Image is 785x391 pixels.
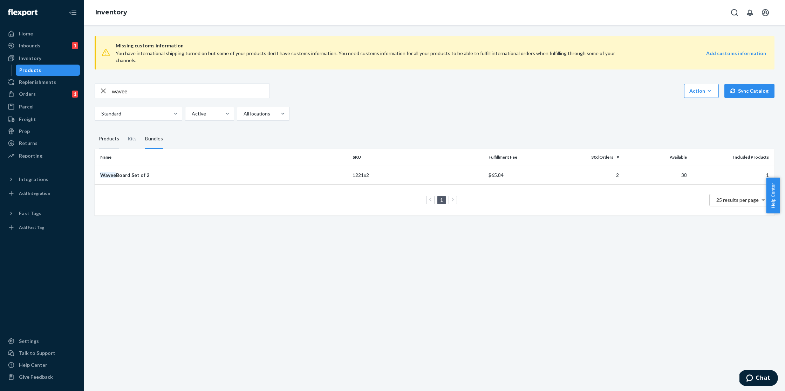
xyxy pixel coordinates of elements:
[4,53,80,64] a: Inventory
[486,166,554,184] td: $65.84
[19,190,50,196] div: Add Integration
[4,88,80,100] a: Orders1
[4,188,80,199] a: Add Integration
[4,371,80,383] button: Give Feedback
[116,50,636,64] div: You have international shipping turned on but some of your products don’t have customs informatio...
[716,197,759,203] span: 25 results per page
[19,42,40,49] div: Inbounds
[4,138,80,149] a: Returns
[95,8,127,16] a: Inventory
[19,152,42,159] div: Reporting
[4,222,80,233] a: Add Fast Tag
[739,370,778,387] iframe: Opens a widget where you can chat to one of our agents
[191,110,192,117] input: Active
[706,50,766,64] a: Add customs information
[99,129,119,149] div: Products
[758,6,772,20] button: Open account menu
[19,103,34,110] div: Parcel
[66,6,80,20] button: Close Navigation
[72,91,78,98] div: 1
[766,178,780,213] button: Help Center
[19,210,41,217] div: Fast Tags
[8,9,37,16] img: Flexport logo
[350,149,486,166] th: SKU
[4,208,80,219] button: Fast Tags
[4,40,80,51] a: Inbounds1
[690,149,775,166] th: Included Products
[4,77,80,88] a: Replenishments
[112,84,269,98] input: Search inventory by name or sku
[19,116,36,123] div: Freight
[622,149,690,166] th: Available
[4,101,80,112] a: Parcel
[19,91,36,98] div: Orders
[19,55,41,62] div: Inventory
[4,126,80,137] a: Prep
[743,6,757,20] button: Open notifications
[19,30,33,37] div: Home
[486,149,554,166] th: Fulfillment Fee
[19,79,56,86] div: Replenishments
[690,166,775,184] td: 1
[684,84,719,98] button: Action
[554,149,622,166] th: 30d Orders
[4,336,80,347] a: Settings
[128,129,137,149] div: Kits
[243,110,244,117] input: All locations
[554,166,622,184] td: 2
[19,128,30,135] div: Prep
[19,67,41,74] div: Products
[689,87,714,94] div: Action
[116,41,766,50] span: Missing customs information
[728,6,742,20] button: Open Search Box
[19,350,55,357] div: Talk to Support
[145,129,163,149] div: Bundles
[4,347,80,359] button: Talk to Support
[706,50,766,56] strong: Add customs information
[4,359,80,371] a: Help Center
[4,174,80,185] button: Integrations
[19,338,39,345] div: Settings
[19,373,53,380] div: Give Feedback
[350,166,486,184] td: 1221x2
[19,176,48,183] div: Integrations
[100,172,347,179] div: Board Set of 2
[439,197,444,203] a: Page 1 is your current page
[90,2,133,23] ol: breadcrumbs
[19,224,44,230] div: Add Fast Tag
[72,42,78,49] div: 1
[16,65,80,76] a: Products
[19,362,47,369] div: Help Center
[19,140,37,147] div: Returns
[724,84,774,98] button: Sync Catalog
[4,114,80,125] a: Freight
[95,149,350,166] th: Name
[4,28,80,39] a: Home
[100,172,116,178] em: Wavee
[4,150,80,161] a: Reporting
[622,166,690,184] td: 38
